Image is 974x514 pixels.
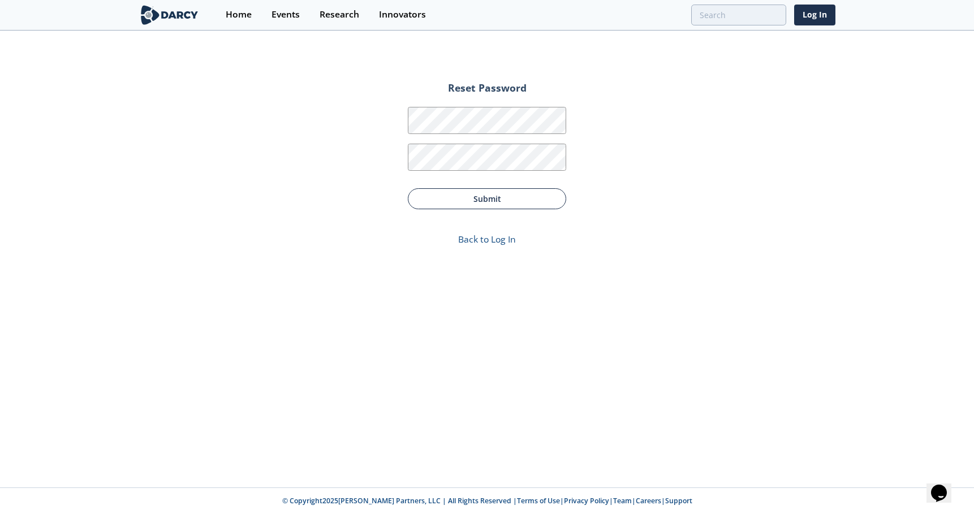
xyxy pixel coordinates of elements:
p: © Copyright 2025 [PERSON_NAME] Partners, LLC | All Rights Reserved | | | | | [68,496,906,506]
iframe: chat widget [926,469,963,503]
a: Terms of Use [517,496,560,506]
button: Submit [408,188,566,209]
a: Support [665,496,692,506]
div: Events [271,10,300,19]
div: Home [226,10,252,19]
a: Careers [636,496,661,506]
a: Log In [794,5,835,25]
div: Research [320,10,359,19]
a: Back to Log In [458,233,516,245]
a: Privacy Policy [564,496,609,506]
a: Team [613,496,632,506]
input: Advanced Search [691,5,786,25]
img: logo-wide.svg [139,5,200,25]
h2: Reset Password [408,83,566,101]
div: Innovators [379,10,426,19]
